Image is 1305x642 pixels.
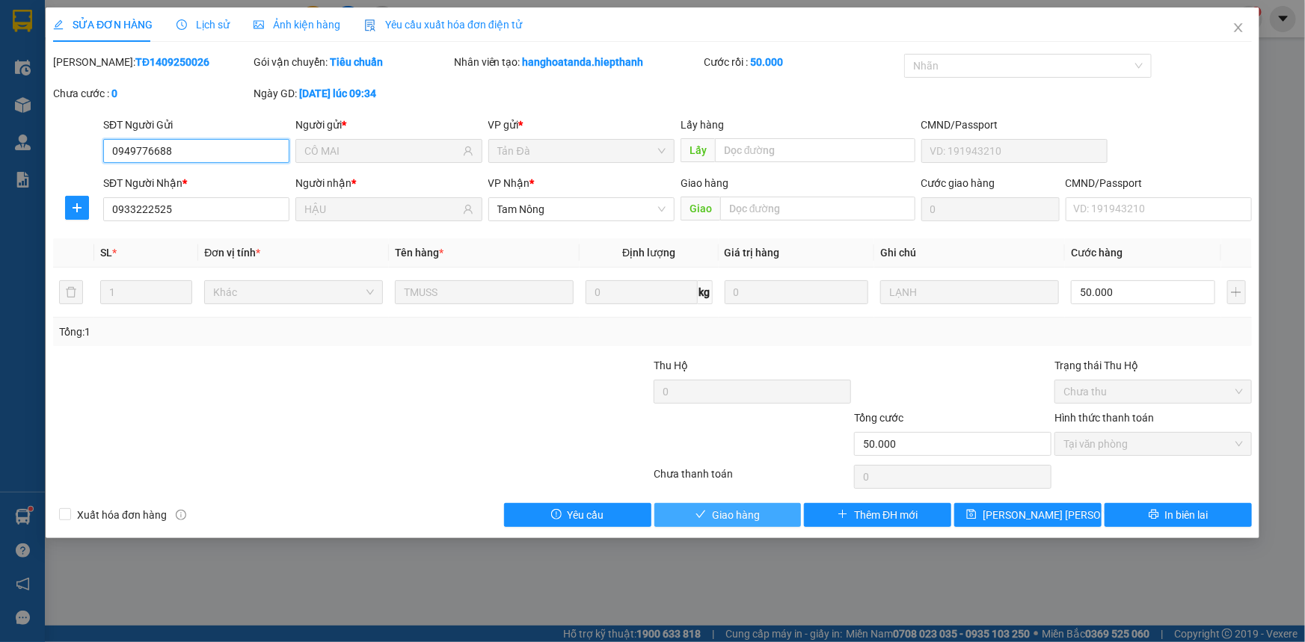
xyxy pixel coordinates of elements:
div: SĐT Người Nhận [103,175,289,191]
input: Ghi Chú [880,280,1059,304]
label: Hình thức thanh toán [1054,412,1154,424]
span: Định lượng [622,247,675,259]
b: 50.000 [750,56,783,68]
span: Giao [681,197,720,220]
span: Khác [213,281,374,303]
button: plusThêm ĐH mới [804,503,951,527]
span: exclamation-circle [551,509,562,521]
span: Thêm ĐH mới [854,507,918,523]
span: Thu Hộ [654,359,688,371]
div: CMND/Passport [921,117,1108,133]
span: VP Nhận [488,177,530,189]
div: VP gửi [488,117,675,133]
input: Cước giao hàng [921,197,1060,221]
span: plus [838,509,848,521]
div: Chưa thanh toán [653,466,853,492]
span: Giao hàng [712,507,760,523]
b: [DATE] lúc 09:34 [299,87,376,99]
div: SĐT Người Gửi [103,117,289,133]
button: plus [65,196,89,220]
span: Tam Nông [497,198,666,220]
span: printer [1149,509,1159,521]
div: Nhân viên tạo: [454,54,701,70]
div: Gói vận chuyển: [254,54,451,70]
b: 0 [111,87,117,99]
span: Lấy [681,138,715,162]
input: Tên người gửi [304,143,459,159]
span: Đơn vị tính [204,247,260,259]
span: edit [53,19,64,30]
input: Dọc đường [715,138,915,162]
span: Cước hàng [1071,247,1123,259]
button: printerIn biên lai [1105,503,1252,527]
span: user [463,146,473,156]
b: Tiêu chuẩn [330,56,383,68]
span: Chưa thu [1063,380,1243,403]
button: Close [1218,7,1259,49]
button: exclamation-circleYêu cầu [504,503,651,527]
div: Tổng: 1 [59,324,504,340]
span: close [1232,22,1244,34]
input: VD: Bàn, Ghế [395,280,574,304]
span: In biên lai [1165,507,1209,523]
button: plus [1227,280,1246,304]
span: Tại văn phòng [1063,433,1243,455]
span: Yêu cầu xuất hóa đơn điện tử [364,19,522,31]
span: Giá trị hàng [725,247,780,259]
span: Giao hàng [681,177,728,189]
th: Ghi chú [874,238,1065,268]
span: check [696,509,706,521]
b: hanghoatanda.hiepthanh [523,56,644,68]
span: info-circle [176,510,186,520]
div: [PERSON_NAME]: [53,54,251,70]
span: Yêu cầu [568,507,604,523]
span: Lấy hàng [681,119,724,131]
button: save[PERSON_NAME] [PERSON_NAME] [954,503,1102,527]
input: 0 [725,280,869,304]
span: kg [698,280,713,304]
span: Lịch sử [176,19,230,31]
span: Tổng cước [854,412,903,424]
button: delete [59,280,83,304]
span: clock-circle [176,19,187,30]
span: Ảnh kiện hàng [254,19,340,31]
button: checkGiao hàng [654,503,802,527]
b: TĐ1409250026 [135,56,209,68]
div: Người gửi [295,117,482,133]
span: user [463,204,473,214]
div: CMND/Passport [1066,175,1252,191]
span: Tản Đà [497,140,666,162]
span: SL [100,247,112,259]
span: Xuất hóa đơn hàng [71,507,173,523]
div: Người nhận [295,175,482,191]
div: Cước rồi : [704,54,901,70]
span: picture [254,19,264,30]
input: VD: 191943210 [921,139,1108,163]
label: Cước giao hàng [921,177,995,189]
input: Dọc đường [720,197,915,220]
div: Chưa cước : [53,85,251,102]
div: Trạng thái Thu Hộ [1054,357,1252,374]
div: Ngày GD: [254,85,451,102]
span: plus [66,202,88,214]
span: Tên hàng [395,247,443,259]
input: Tên người nhận [304,201,459,217]
span: SỬA ĐƠN HÀNG [53,19,153,31]
span: [PERSON_NAME] [PERSON_NAME] [983,507,1145,523]
img: icon [364,19,376,31]
span: save [966,509,977,521]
